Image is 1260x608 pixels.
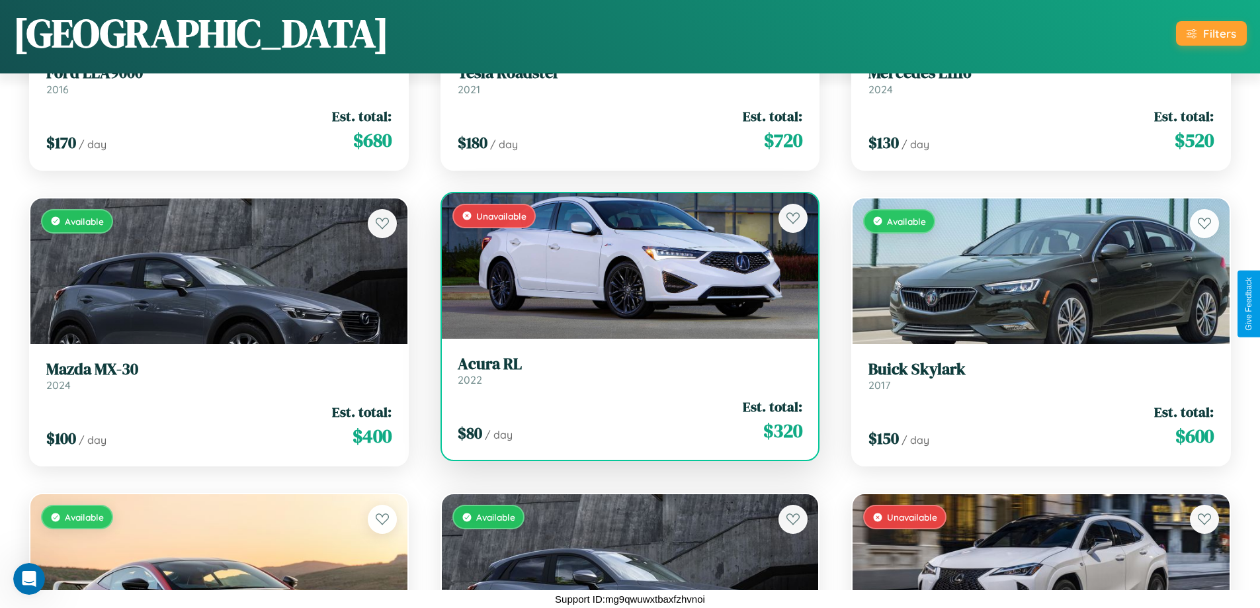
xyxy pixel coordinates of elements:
h3: Mazda MX-30 [46,360,392,379]
div: Filters [1203,26,1236,40]
a: Tesla Roadster2021 [458,64,803,96]
span: 2016 [46,83,69,96]
span: Available [476,511,515,523]
button: Filters [1176,21,1247,46]
a: Mercedes L11162024 [868,64,1214,96]
span: Est. total: [743,397,802,416]
span: 2024 [46,378,71,392]
span: 2022 [458,373,482,386]
span: Available [887,216,926,227]
span: / day [79,433,106,447]
h3: Mercedes L1116 [868,64,1214,83]
span: Est. total: [332,107,392,126]
span: 2017 [868,378,890,392]
a: Buick Skylark2017 [868,360,1214,392]
span: $ 130 [868,132,899,153]
span: 2024 [868,83,893,96]
span: Est. total: [1154,107,1214,126]
span: Unavailable [476,210,526,222]
h1: [GEOGRAPHIC_DATA] [13,6,389,60]
span: $ 680 [353,127,392,153]
span: / day [490,138,518,151]
span: $ 720 [764,127,802,153]
h3: Tesla Roadster [458,64,803,83]
span: $ 400 [353,423,392,449]
span: 2021 [458,83,480,96]
h3: Buick Skylark [868,360,1214,379]
span: Est. total: [332,402,392,421]
a: Acura RL2022 [458,355,803,387]
span: Est. total: [743,107,802,126]
span: / day [902,433,929,447]
span: / day [902,138,929,151]
span: Available [65,216,104,227]
span: $ 100 [46,427,76,449]
span: $ 320 [763,417,802,444]
span: / day [485,428,513,441]
iframe: Intercom live chat [13,563,45,595]
span: $ 170 [46,132,76,153]
span: Unavailable [887,511,937,523]
span: $ 180 [458,132,487,153]
h3: Ford LLA9000 [46,64,392,83]
a: Ford LLA90002016 [46,64,392,96]
span: $ 520 [1175,127,1214,153]
span: $ 600 [1175,423,1214,449]
span: Est. total: [1154,402,1214,421]
div: Give Feedback [1244,277,1253,331]
span: / day [79,138,106,151]
span: $ 150 [868,427,899,449]
p: Support ID: mg9qwuwxtbaxfzhvnoi [555,590,705,608]
a: Mazda MX-302024 [46,360,392,392]
span: Available [65,511,104,523]
h3: Acura RL [458,355,803,374]
span: $ 80 [458,422,482,444]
